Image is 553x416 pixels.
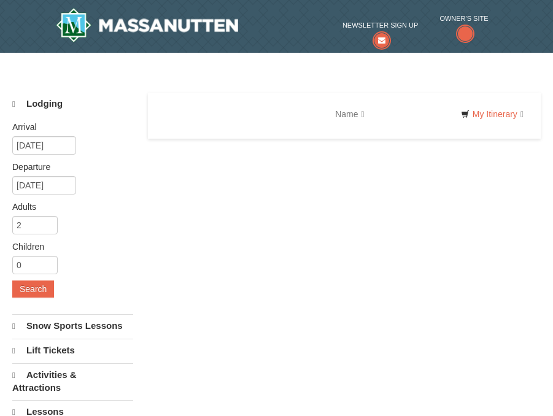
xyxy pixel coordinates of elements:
[326,102,373,126] a: Name
[12,241,124,253] label: Children
[56,8,239,42] a: Massanutten Resort
[12,121,124,133] label: Arrival
[12,280,54,298] button: Search
[12,363,133,399] a: Activities & Attractions
[342,19,418,31] span: Newsletter Sign Up
[439,12,488,44] a: Owner's Site
[12,339,133,362] a: Lift Tickets
[342,19,418,44] a: Newsletter Sign Up
[439,12,488,25] span: Owner's Site
[12,314,133,337] a: Snow Sports Lessons
[12,161,124,173] label: Departure
[12,93,133,115] a: Lodging
[56,8,239,42] img: Massanutten Resort Logo
[12,201,124,213] label: Adults
[453,105,532,123] a: My Itinerary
